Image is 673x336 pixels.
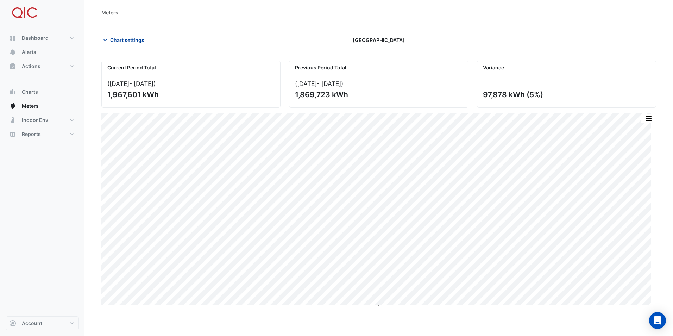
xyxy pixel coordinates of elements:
[22,131,41,138] span: Reports
[6,59,79,73] button: Actions
[6,113,79,127] button: Indoor Env
[317,80,341,87] span: - [DATE]
[477,61,656,74] div: Variance
[6,45,79,59] button: Alerts
[483,90,649,99] div: 97,878 kWh (5%)
[9,88,16,95] app-icon: Charts
[107,90,273,99] div: 1,967,601 kWh
[6,127,79,141] button: Reports
[295,90,461,99] div: 1,869,723 kWh
[22,320,42,327] span: Account
[101,34,149,46] button: Chart settings
[641,114,655,123] button: More Options
[129,80,153,87] span: - [DATE]
[22,88,38,95] span: Charts
[6,316,79,330] button: Account
[101,9,118,16] div: Meters
[9,35,16,42] app-icon: Dashboard
[6,31,79,45] button: Dashboard
[110,36,144,44] span: Chart settings
[9,117,16,124] app-icon: Indoor Env
[22,49,36,56] span: Alerts
[8,6,40,20] img: Company Logo
[22,102,39,110] span: Meters
[289,61,468,74] div: Previous Period Total
[9,102,16,110] app-icon: Meters
[107,80,275,87] div: ([DATE] )
[22,117,48,124] span: Indoor Env
[102,61,280,74] div: Current Period Total
[6,99,79,113] button: Meters
[6,85,79,99] button: Charts
[22,35,49,42] span: Dashboard
[9,131,16,138] app-icon: Reports
[9,49,16,56] app-icon: Alerts
[295,80,462,87] div: ([DATE] )
[22,63,40,70] span: Actions
[649,312,666,329] div: Open Intercom Messenger
[353,36,405,44] span: [GEOGRAPHIC_DATA]
[9,63,16,70] app-icon: Actions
